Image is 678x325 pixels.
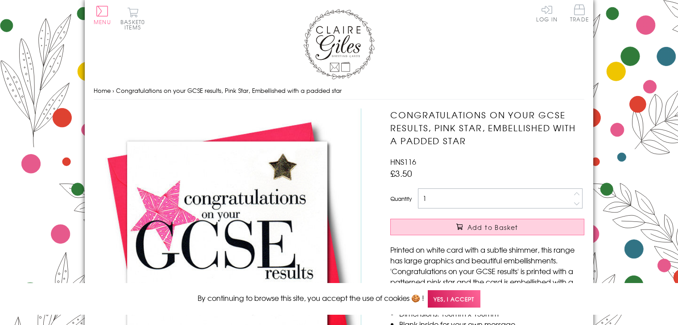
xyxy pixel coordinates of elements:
span: Yes, I accept [428,290,480,308]
nav: breadcrumbs [94,82,584,100]
span: Menu [94,18,111,26]
span: › [112,86,114,95]
a: Trade [570,4,589,24]
button: Add to Basket [390,219,584,235]
span: Congratulations on your GCSE results, Pink Star, Embellished with a padded star [116,86,342,95]
span: HNS116 [390,156,416,167]
a: Home [94,86,111,95]
button: Menu [94,6,111,25]
img: Claire Giles Greetings Cards [303,9,375,79]
span: £3.50 [390,167,412,179]
button: Basket0 items [120,7,145,30]
span: 0 items [124,18,145,31]
span: Add to Basket [467,223,518,232]
p: Printed on white card with a subtle shimmer, this range has large graphics and beautiful embellis... [390,244,584,298]
label: Quantity [390,195,412,203]
a: Log In [536,4,558,22]
h1: Congratulations on your GCSE results, Pink Star, Embellished with a padded star [390,108,584,147]
span: Trade [570,4,589,22]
